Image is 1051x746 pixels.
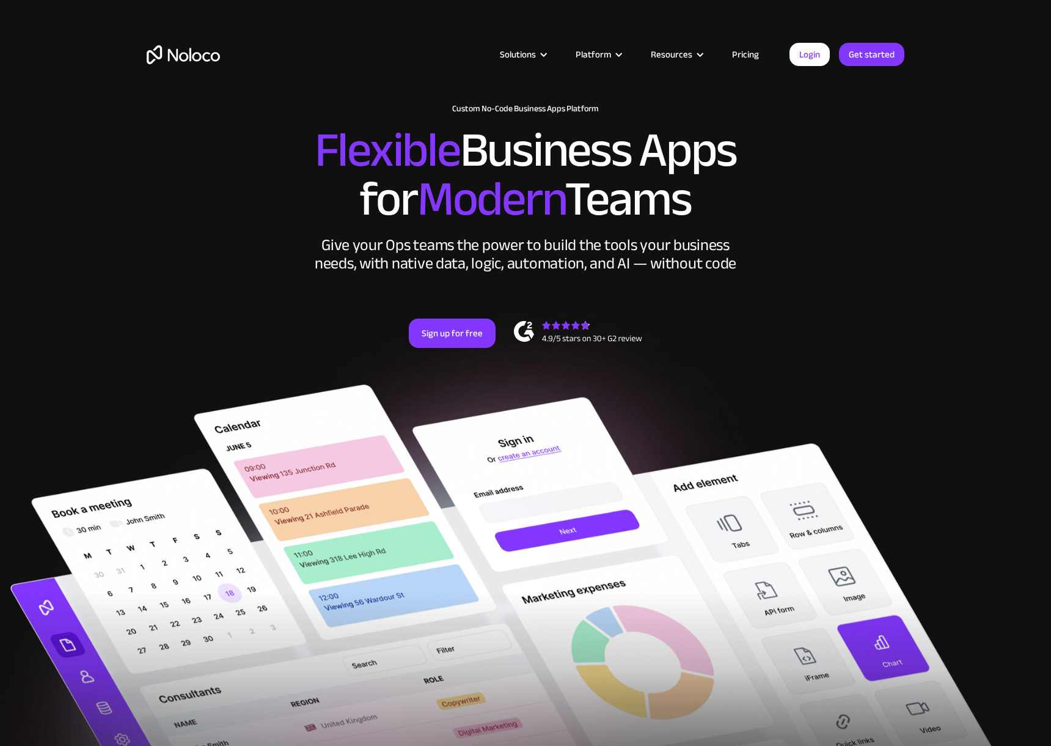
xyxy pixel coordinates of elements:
[147,45,220,64] a: home
[485,46,560,62] div: Solutions
[409,319,496,348] a: Sign up for free
[560,46,635,62] div: Platform
[312,236,739,273] div: Give your Ops teams the power to build the tools your business needs, with native data, logic, au...
[500,46,536,62] div: Solutions
[651,46,692,62] div: Resources
[315,105,460,196] span: Flexible
[417,153,565,245] span: Modern
[147,126,904,224] h2: Business Apps for Teams
[576,46,611,62] div: Platform
[789,43,830,66] a: Login
[839,43,904,66] a: Get started
[717,46,774,62] a: Pricing
[635,46,717,62] div: Resources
